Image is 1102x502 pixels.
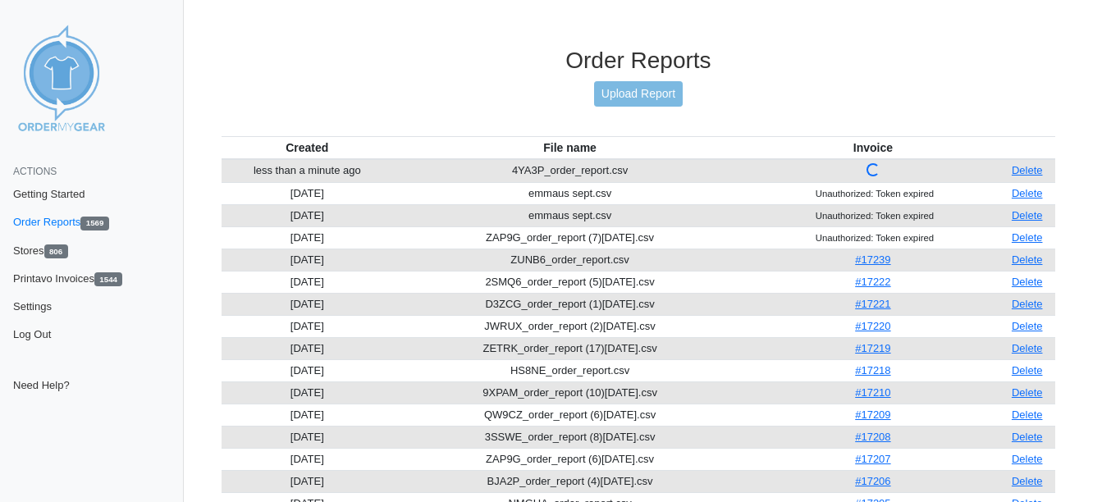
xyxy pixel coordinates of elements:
[1012,231,1043,244] a: Delete
[222,381,393,404] td: [DATE]
[222,470,393,492] td: [DATE]
[1012,187,1043,199] a: Delete
[222,426,393,448] td: [DATE]
[1012,253,1043,266] a: Delete
[393,426,748,448] td: 3SSWE_order_report (8)[DATE].csv
[1012,475,1043,487] a: Delete
[1012,364,1043,376] a: Delete
[222,136,393,159] th: Created
[594,81,683,107] a: Upload Report
[393,381,748,404] td: 9XPAM_order_report (10)[DATE].csv
[1012,164,1043,176] a: Delete
[393,182,748,204] td: emmaus sept.csv
[1012,209,1043,221] a: Delete
[222,182,393,204] td: [DATE]
[1012,453,1043,465] a: Delete
[855,276,890,288] a: #17222
[393,337,748,359] td: ZETRK_order_report (17)[DATE].csv
[222,249,393,271] td: [DATE]
[393,315,748,337] td: JWRUX_order_report (2)[DATE].csv
[13,166,57,177] span: Actions
[222,448,393,470] td: [DATE]
[44,244,68,258] span: 806
[393,136,748,159] th: File name
[222,226,393,249] td: [DATE]
[750,208,995,223] div: Unauthorized: Token expired
[393,470,748,492] td: BJA2P_order_report (4)[DATE].csv
[1012,431,1043,443] a: Delete
[750,186,995,201] div: Unauthorized: Token expired
[393,204,748,226] td: emmaus sept.csv
[855,298,890,310] a: #17221
[393,271,748,293] td: 2SMQ6_order_report (5)[DATE].csv
[1012,408,1043,421] a: Delete
[747,136,999,159] th: Invoice
[1012,298,1043,310] a: Delete
[393,226,748,249] td: ZAP9G_order_report (7)[DATE].csv
[222,204,393,226] td: [DATE]
[222,359,393,381] td: [DATE]
[1012,342,1043,354] a: Delete
[222,404,393,426] td: [DATE]
[393,404,748,426] td: QW9CZ_order_report (6)[DATE].csv
[222,271,393,293] td: [DATE]
[1012,276,1043,288] a: Delete
[750,230,995,245] div: Unauthorized: Token expired
[393,249,748,271] td: ZUNB6_order_report.csv
[222,315,393,337] td: [DATE]
[855,320,890,332] a: #17220
[855,386,890,399] a: #17210
[855,253,890,266] a: #17239
[222,159,393,183] td: less than a minute ago
[855,364,890,376] a: #17218
[222,337,393,359] td: [DATE]
[855,342,890,354] a: #17219
[393,448,748,470] td: ZAP9G_order_report (6)[DATE].csv
[222,47,1055,75] h3: Order Reports
[855,453,890,465] a: #17207
[393,293,748,315] td: D3ZCG_order_report (1)[DATE].csv
[855,408,890,421] a: #17209
[80,217,108,230] span: 1569
[94,272,122,286] span: 1544
[855,475,890,487] a: #17206
[393,359,748,381] td: HS8NE_order_report.csv
[393,159,748,183] td: 4YA3P_order_report.csv
[1012,320,1043,332] a: Delete
[855,431,890,443] a: #17208
[222,293,393,315] td: [DATE]
[1012,386,1043,399] a: Delete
